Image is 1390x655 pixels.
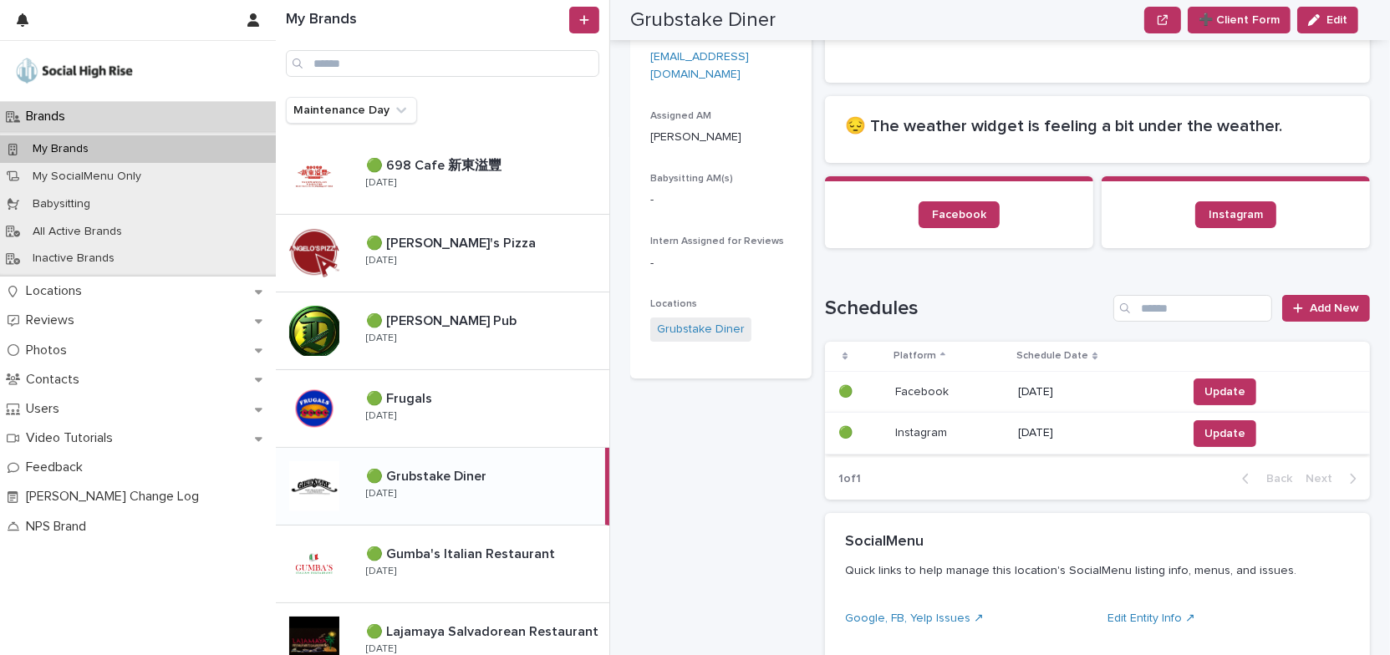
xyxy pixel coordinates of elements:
[1194,378,1256,405] button: Update
[366,543,558,562] p: 🟢 Gumba's Italian Restaurant
[366,410,396,422] p: [DATE]
[1016,347,1088,365] p: Schedule Date
[286,11,566,29] h1: My Brands
[366,310,520,329] p: 🟢 [PERSON_NAME] Pub
[13,54,135,88] img: o5DnuTxEQV6sW9jFYBBf
[825,371,1370,413] tr: 🟢🟢 FacebookFacebook [DATE]Update
[650,255,792,272] p: -
[845,116,1350,136] h2: 😔 The weather widget is feeling a bit under the weather.
[366,232,539,251] p: 🟢 [PERSON_NAME]'s Pizza
[825,413,1370,454] tr: 🟢🟢 InstagramInstagram [DATE]Update
[19,519,99,535] p: NPS Brand
[1306,473,1342,485] span: Next
[1310,302,1359,314] span: Add New
[838,423,856,440] p: 🟢
[1018,426,1174,440] p: [DATE]
[650,111,711,121] span: Assigned AM
[1199,12,1280,28] span: ➕ Client Form
[366,333,396,344] p: [DATE]
[650,51,749,80] a: [EMAIL_ADDRESS][DOMAIN_NAME]
[19,372,93,388] p: Contacts
[19,312,88,328] p: Reviews
[276,526,609,603] a: 🟢 Gumba's Italian Restaurant🟢 Gumba's Italian Restaurant [DATE]
[1107,612,1195,624] a: Edit Entity Info ↗
[1209,209,1263,221] span: Instagram
[1204,383,1245,400] span: Update
[845,612,984,624] a: Google, FB, Yelp Issues ↗
[657,321,745,338] a: Grubstake Diner
[19,225,135,239] p: All Active Brands
[19,489,212,505] p: [PERSON_NAME] Change Log
[845,533,924,551] h2: SocialMenu
[366,388,435,407] p: 🟢 Frugals
[366,488,396,500] p: [DATE]
[19,430,126,446] p: Video Tutorials
[932,209,986,221] span: Facebook
[19,460,96,475] p: Feedback
[19,283,95,299] p: Locations
[366,621,602,640] p: 🟢 Lajamaya Salvadorean Restaurant
[366,255,396,267] p: [DATE]
[1204,425,1245,442] span: Update
[919,201,1000,228] a: Facebook
[366,566,396,577] p: [DATE]
[276,448,609,526] a: 🟢 Grubstake Diner🟢 Grubstake Diner [DATE]
[1194,420,1256,447] button: Update
[650,191,792,209] p: -
[650,174,733,184] span: Babysitting AM(s)
[895,423,950,440] p: Instagram
[366,465,490,485] p: 🟢 Grubstake Diner
[1326,14,1347,26] span: Edit
[19,343,80,358] p: Photos
[1256,473,1292,485] span: Back
[1195,201,1276,228] a: Instagram
[19,401,73,417] p: Users
[366,177,396,189] p: [DATE]
[650,299,697,309] span: Locations
[650,31,700,41] span: SHR Email
[630,8,776,33] h2: Grubstake Diner
[19,170,155,184] p: My SocialMenu Only
[366,643,396,655] p: [DATE]
[19,109,79,124] p: Brands
[650,236,784,246] span: Intern Assigned for Reviews
[1018,385,1174,399] p: [DATE]
[286,97,417,124] button: Maintenance Day
[366,155,505,174] p: 🟢 698 Cafe 新東溢豐
[1297,7,1358,33] button: Edit
[650,129,792,146] p: [PERSON_NAME]
[845,563,1343,578] p: Quick links to help manage this location's SocialMenu listing info, menus, and issues.
[825,297,1107,321] h1: Schedules
[825,459,874,500] p: 1 of 1
[276,137,609,215] a: 🟢 698 Cafe 新東溢豐🟢 698 Cafe 新東溢豐 [DATE]
[286,50,599,77] input: Search
[276,292,609,370] a: 🟢 [PERSON_NAME] Pub🟢 [PERSON_NAME] Pub [DATE]
[1299,471,1370,486] button: Next
[838,382,856,399] p: 🟢
[1113,295,1272,322] input: Search
[895,382,952,399] p: Facebook
[19,251,128,266] p: Inactive Brands
[276,215,609,292] a: 🟢 [PERSON_NAME]'s Pizza🟢 [PERSON_NAME]'s Pizza [DATE]
[276,370,609,448] a: 🟢 Frugals🟢 Frugals [DATE]
[1229,471,1299,486] button: Back
[19,197,104,211] p: Babysitting
[1188,7,1291,33] button: ➕ Client Form
[1282,295,1370,322] a: Add New
[894,347,936,365] p: Platform
[19,142,102,156] p: My Brands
